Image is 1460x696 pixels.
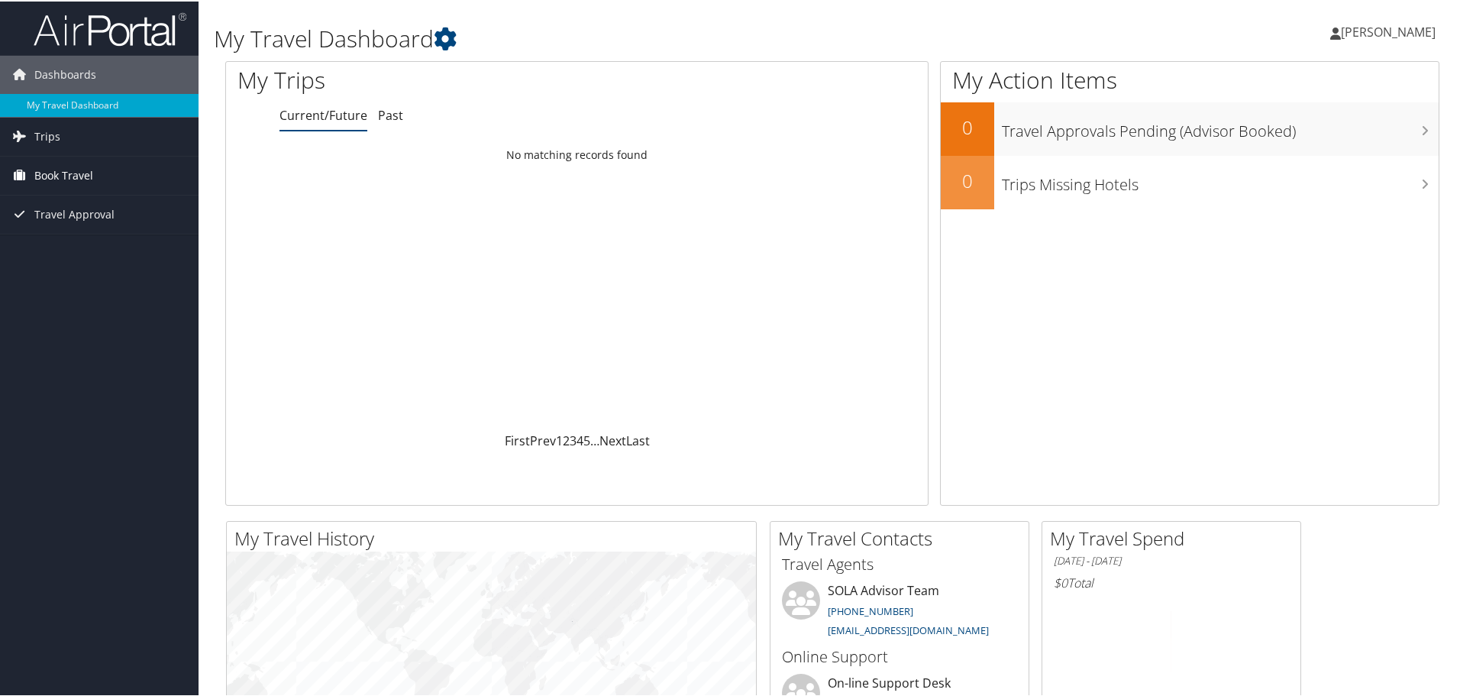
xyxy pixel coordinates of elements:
[828,603,913,617] a: [PHONE_NUMBER]
[505,431,530,448] a: First
[782,645,1017,666] h3: Online Support
[941,63,1439,95] h1: My Action Items
[1002,165,1439,194] h3: Trips Missing Hotels
[1002,112,1439,141] h3: Travel Approvals Pending (Advisor Booked)
[34,194,115,232] span: Travel Approval
[583,431,590,448] a: 5
[279,105,367,122] a: Current/Future
[34,10,186,46] img: airportal-logo.png
[941,101,1439,154] a: 0Travel Approvals Pending (Advisor Booked)
[1054,552,1289,567] h6: [DATE] - [DATE]
[1054,573,1068,590] span: $0
[941,154,1439,208] a: 0Trips Missing Hotels
[1050,524,1300,550] h2: My Travel Spend
[34,116,60,154] span: Trips
[590,431,599,448] span: …
[941,113,994,139] h2: 0
[378,105,403,122] a: Past
[226,140,928,167] td: No matching records found
[556,431,563,448] a: 1
[941,167,994,193] h2: 0
[778,524,1029,550] h2: My Travel Contacts
[563,431,570,448] a: 2
[237,63,624,95] h1: My Trips
[530,431,556,448] a: Prev
[774,580,1025,643] li: SOLA Advisor Team
[570,431,577,448] a: 3
[1054,573,1289,590] h6: Total
[626,431,650,448] a: Last
[828,622,989,636] a: [EMAIL_ADDRESS][DOMAIN_NAME]
[1330,8,1451,53] a: [PERSON_NAME]
[782,552,1017,574] h3: Travel Agents
[599,431,626,448] a: Next
[577,431,583,448] a: 4
[1341,22,1436,39] span: [PERSON_NAME]
[214,21,1038,53] h1: My Travel Dashboard
[34,54,96,92] span: Dashboards
[34,155,93,193] span: Book Travel
[234,524,756,550] h2: My Travel History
